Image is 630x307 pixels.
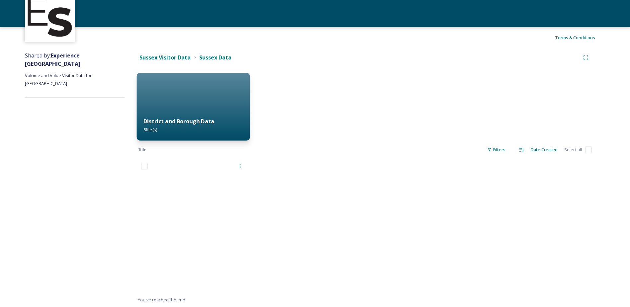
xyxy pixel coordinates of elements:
strong: Sussex Data [199,54,231,61]
strong: Sussex Visitor Data [139,54,191,61]
span: Terms & Conditions [555,35,595,41]
span: 5 file(s) [143,127,157,133]
span: 1 file [138,147,146,153]
div: Filters [484,143,509,156]
span: Select all [564,147,582,153]
span: You've reached the end [138,297,185,303]
span: Shared by: [25,52,80,67]
span: Volume and Value Visitor Data for [GEOGRAPHIC_DATA] [25,72,93,86]
strong: Experience [GEOGRAPHIC_DATA] [25,52,80,67]
strong: District and Borough Data [143,118,214,125]
div: Date Created [527,143,561,156]
a: Terms & Conditions [555,34,605,42]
